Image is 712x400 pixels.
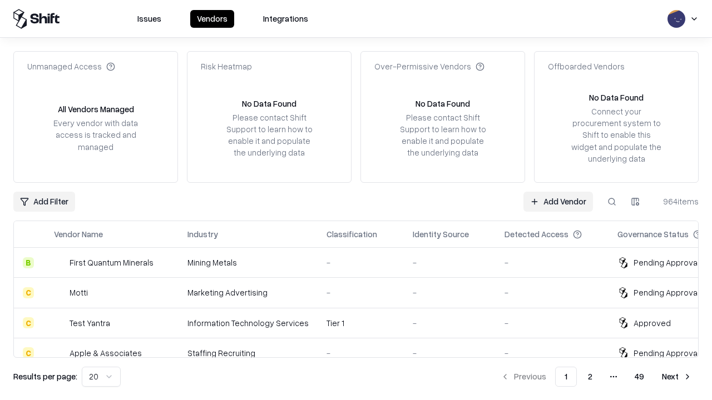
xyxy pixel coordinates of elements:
div: Every vendor with data access is tracked and managed [50,117,142,152]
div: B [23,257,34,268]
button: Add Filter [13,192,75,212]
div: Detected Access [505,228,568,240]
div: - [505,317,600,329]
div: Identity Source [413,228,469,240]
div: - [413,257,487,268]
div: Pending Approval [634,257,699,268]
div: Unmanaged Access [27,61,115,72]
div: Please contact Shift Support to learn how to enable it and populate the underlying data [223,112,315,159]
div: C [23,347,34,358]
div: Approved [634,317,671,329]
div: - [505,287,600,298]
div: - [505,347,600,359]
div: Mining Metals [187,257,309,268]
div: - [413,317,487,329]
div: Pending Approval [634,287,699,298]
a: Add Vendor [523,192,593,212]
div: - [327,257,395,268]
div: Marketing Advertising [187,287,309,298]
div: Please contact Shift Support to learn how to enable it and populate the underlying data [397,112,489,159]
div: C [23,317,34,328]
div: C [23,287,34,298]
div: Test Yantra [70,317,110,329]
div: No Data Found [589,92,644,103]
div: Offboarded Vendors [548,61,625,72]
p: Results per page: [13,371,77,382]
div: Risk Heatmap [201,61,252,72]
div: - [413,347,487,359]
nav: pagination [494,367,699,387]
div: Tier 1 [327,317,395,329]
div: Connect your procurement system to Shift to enable this widget and populate the underlying data [570,106,662,164]
button: 1 [555,367,577,387]
div: All Vendors Managed [58,103,134,115]
div: Apple & Associates [70,347,142,359]
button: Next [655,367,699,387]
img: Motti [54,287,65,298]
div: No Data Found [242,98,296,109]
div: 964 items [654,196,699,207]
img: Test Yantra [54,317,65,328]
button: Integrations [256,10,315,28]
div: Pending Approval [634,347,699,359]
button: Issues [131,10,168,28]
div: Industry [187,228,218,240]
div: Over-Permissive Vendors [374,61,484,72]
div: Vendor Name [54,228,103,240]
img: Apple & Associates [54,347,65,358]
button: 49 [626,367,653,387]
div: - [327,287,395,298]
div: First Quantum Minerals [70,257,154,268]
button: Vendors [190,10,234,28]
div: - [327,347,395,359]
button: 2 [579,367,601,387]
div: Classification [327,228,377,240]
div: No Data Found [416,98,470,109]
img: First Quantum Minerals [54,257,65,268]
div: Staffing Recruiting [187,347,309,359]
div: - [505,257,600,268]
div: Information Technology Services [187,317,309,329]
div: Motti [70,287,88,298]
div: Governance Status [617,228,689,240]
div: - [413,287,487,298]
